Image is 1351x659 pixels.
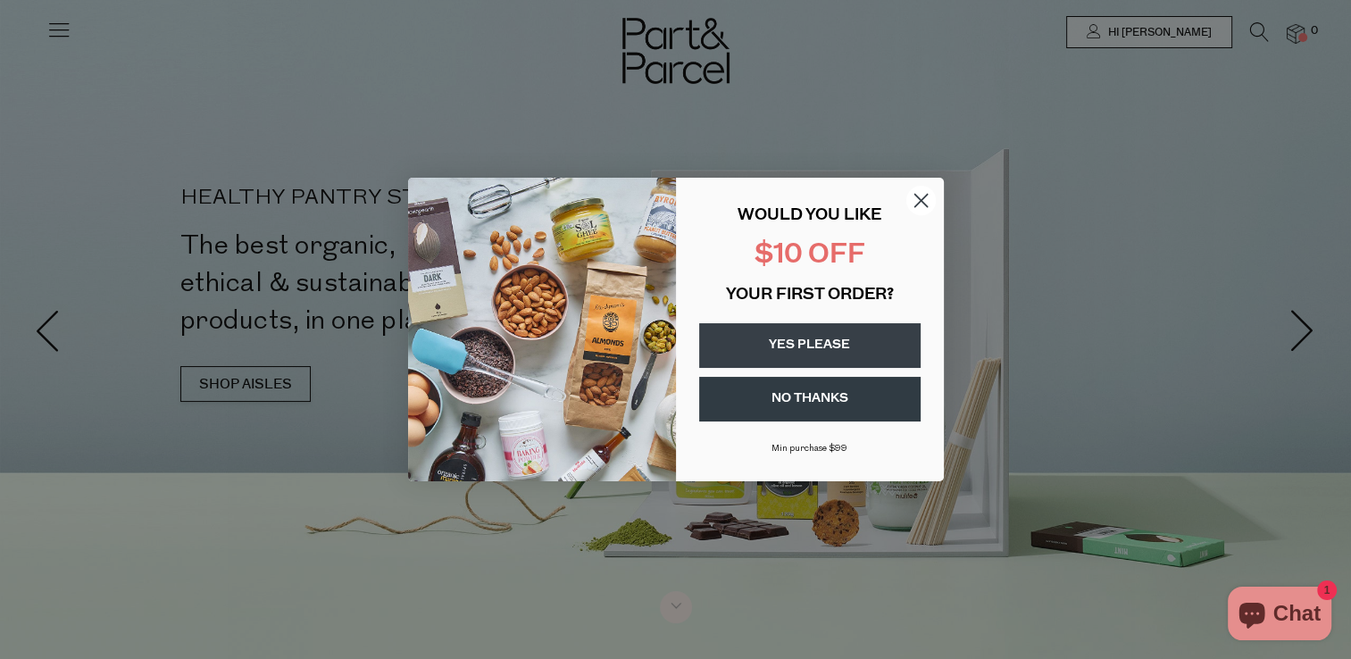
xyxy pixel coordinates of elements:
span: YOUR FIRST ORDER? [726,288,894,304]
span: Min purchase $99 [771,444,847,454]
inbox-online-store-chat: Shopify online store chat [1222,587,1337,645]
img: 43fba0fb-7538-40bc-babb-ffb1a4d097bc.jpeg [408,178,676,481]
button: YES PLEASE [699,323,921,368]
span: WOULD YOU LIKE [738,208,881,224]
span: $10 OFF [755,242,865,270]
button: Close dialog [905,185,937,216]
button: NO THANKS [699,377,921,421]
